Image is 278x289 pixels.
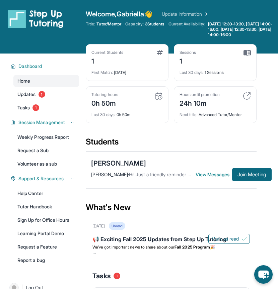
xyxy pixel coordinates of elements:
[109,222,125,230] div: Unread
[91,108,163,117] div: 0h 50m
[155,92,163,100] img: card
[18,175,64,182] span: Support & Resources
[244,50,251,56] img: card
[92,271,111,281] span: Tasks
[180,97,220,108] div: 24h 10m
[180,108,251,117] div: Advanced Tutor/Mentor
[86,21,95,27] span: Title:
[17,78,30,84] span: Home
[196,171,232,178] span: View Messages
[13,227,79,239] a: Learning Portal Demo
[91,159,146,168] div: [PERSON_NAME]
[92,223,105,229] div: [DATE]
[91,112,116,117] span: Last 30 days :
[13,144,79,157] a: Request a Sub
[16,63,75,70] button: Dashboard
[13,88,79,100] a: Updates1
[211,235,239,242] span: Mark as read
[243,92,251,100] img: card
[241,236,247,242] img: Mark as read
[180,55,196,66] div: 1
[13,102,79,114] a: Tasks1
[145,21,164,27] span: 3 Students
[232,168,272,181] button: Join Meeting
[91,70,113,75] span: First Match :
[16,119,75,126] button: Session Management
[86,193,257,222] div: What's New
[237,173,266,177] span: Join Meeting
[254,265,273,284] button: chat-button
[91,92,118,97] div: Tutoring hours
[13,158,79,170] a: Volunteer as a sub
[180,92,220,97] div: Hours until promotion
[91,50,123,55] div: Current Students
[8,9,64,28] img: logo
[180,70,204,75] span: Last 30 days :
[208,21,277,37] span: [DATE] 12:30-13:30, [DATE] 14:00-16:00, [DATE] 12:30-13:30, [DATE] 14:00-16:00
[157,50,163,55] img: card
[180,112,198,117] span: Next title :
[86,9,152,19] span: Welcome, Gabriella 👋
[175,245,210,250] strong: Fall 2025 Program
[13,254,79,266] a: Report a bug
[13,187,79,199] a: Help Center
[210,245,215,250] span: 🎉
[13,214,79,226] a: Sign Up for Office Hours
[16,175,75,182] button: Support & Resources
[125,21,144,27] span: Capacity:
[18,119,65,126] span: Session Management
[114,273,120,279] span: 1
[13,75,79,87] a: Home
[17,91,36,98] span: Updates
[13,201,79,213] a: Tutor Handbook
[180,66,251,75] div: 1 Sessions
[18,63,42,70] span: Dashboard
[207,21,278,37] a: [DATE] 12:30-13:30, [DATE] 14:00-16:00, [DATE] 12:30-13:30, [DATE] 14:00-16:00
[17,104,30,111] span: Tasks
[92,235,250,245] div: 📢 Exciting Fall 2025 Updates from Step Up Tutoring!
[91,55,123,66] div: 1
[13,131,79,143] a: Weekly Progress Report
[91,172,129,177] span: [PERSON_NAME] :
[13,241,79,253] a: Request a Feature
[39,91,45,98] span: 1
[208,234,250,244] button: Mark as read
[32,104,39,111] span: 1
[92,245,175,250] span: We’ve got important news to share about our
[180,50,196,55] div: Sessions
[91,66,163,75] div: [DATE]
[202,11,209,17] img: Chevron Right
[86,136,257,151] div: Students
[168,21,205,37] span: Current Availability:
[162,11,209,17] a: Update Information
[91,97,118,108] div: 0h 50m
[96,21,121,27] span: Tutor/Mentor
